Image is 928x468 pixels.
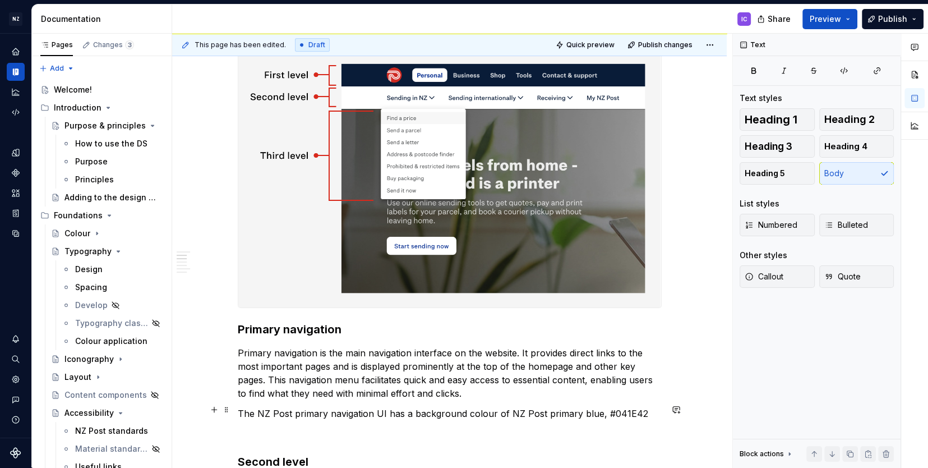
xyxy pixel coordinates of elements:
div: NZ [9,12,22,26]
span: Heading 1 [745,114,797,125]
p: The NZ Post primary navigation UI has a background colour of NZ Post primary blue, #041E42 [238,407,662,420]
a: Data sources [7,224,25,242]
span: Quick preview [566,40,615,49]
button: Heading 5 [740,162,815,185]
a: Design [57,260,167,278]
a: Layout [47,368,167,386]
div: Other styles [740,250,787,261]
img: d224d403-e4cf-4ac8-b096-5c6efd98647d.png [238,49,661,308]
a: Documentation [7,63,25,81]
div: IC [741,15,747,24]
button: Heading 1 [740,108,815,131]
a: Develop [57,296,167,314]
div: Foundations [54,210,103,221]
span: 3 [125,40,134,49]
p: Primary navigation is the main navigation interface on the website. It provides direct links to t... [238,346,662,400]
a: Assets [7,184,25,202]
div: Material standards [75,443,148,455]
span: Heading 2 [824,114,875,125]
div: Search ⌘K [7,350,25,368]
span: Preview [810,13,841,25]
button: Publish [862,9,924,29]
span: Share [768,13,791,25]
div: Spacing [75,282,107,293]
button: Numbered [740,214,815,236]
button: Add [36,61,78,76]
span: Heading 3 [745,141,792,152]
div: Typography classes [75,318,148,329]
div: Block actions [740,449,784,458]
a: Principles [57,171,167,189]
a: Home [7,43,25,61]
div: Iconography [64,354,114,365]
div: Colour application [75,336,147,347]
a: Analytics [7,83,25,101]
div: Text styles [740,93,782,104]
span: Add [50,64,64,73]
button: Quick preview [552,37,620,53]
div: Design [75,264,103,275]
button: Heading 2 [819,108,894,131]
a: Design tokens [7,144,25,162]
span: Callout [745,271,783,282]
span: Quote [824,271,861,282]
div: Principles [75,174,114,185]
button: Contact support [7,391,25,409]
a: Components [7,164,25,182]
button: NZ [2,7,29,31]
div: Typography [64,246,112,257]
button: Quote [819,265,894,288]
div: List styles [740,198,779,209]
div: Introduction [54,102,101,113]
a: Settings [7,370,25,388]
a: Accessibility [47,404,167,422]
div: Documentation [41,13,167,25]
button: Share [751,9,798,29]
button: Preview [802,9,857,29]
span: Publish changes [638,40,692,49]
button: Heading 3 [740,135,815,158]
div: How to use the DS [75,138,147,149]
svg: Supernova Logo [10,447,21,458]
div: NZ Post standards [75,425,148,437]
div: Introduction [36,99,167,117]
div: Foundations [36,207,167,224]
div: Welcome! [54,84,92,95]
div: Content components [64,389,147,401]
div: Purpose [75,156,108,167]
div: Changes [93,40,134,49]
span: Draft [308,40,325,49]
a: Purpose & principles [47,117,167,135]
strong: Primary navigation [238,323,341,336]
span: Heading 4 [824,141,867,152]
div: Pages [40,40,73,49]
button: Notifications [7,330,25,348]
a: Adding to the design system [47,189,167,207]
button: Publish changes [624,37,698,53]
button: Heading 4 [819,135,894,158]
a: Code automation [7,103,25,121]
span: Heading 5 [745,168,785,179]
a: Storybook stories [7,204,25,222]
a: How to use the DS [57,135,167,153]
div: Develop [75,300,108,311]
a: Typography classes [57,314,167,332]
div: Adding to the design system [64,192,157,203]
a: Content components [47,386,167,404]
span: This page has been edited. [195,40,286,49]
a: NZ Post standards [57,422,167,440]
a: Colour application [57,332,167,350]
span: Bulleted [824,219,868,231]
a: Spacing [57,278,167,296]
a: Welcome! [36,81,167,99]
